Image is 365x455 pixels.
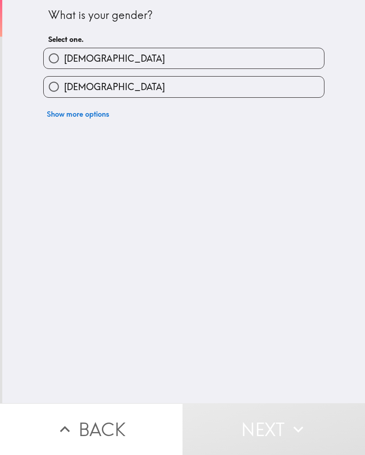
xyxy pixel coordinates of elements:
button: Show more options [43,105,113,123]
span: [DEMOGRAPHIC_DATA] [64,52,165,65]
div: What is your gender? [48,8,319,23]
span: [DEMOGRAPHIC_DATA] [64,81,165,93]
button: Next [182,403,365,455]
button: [DEMOGRAPHIC_DATA] [44,48,324,68]
h6: Select one. [48,34,319,44]
button: [DEMOGRAPHIC_DATA] [44,77,324,97]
